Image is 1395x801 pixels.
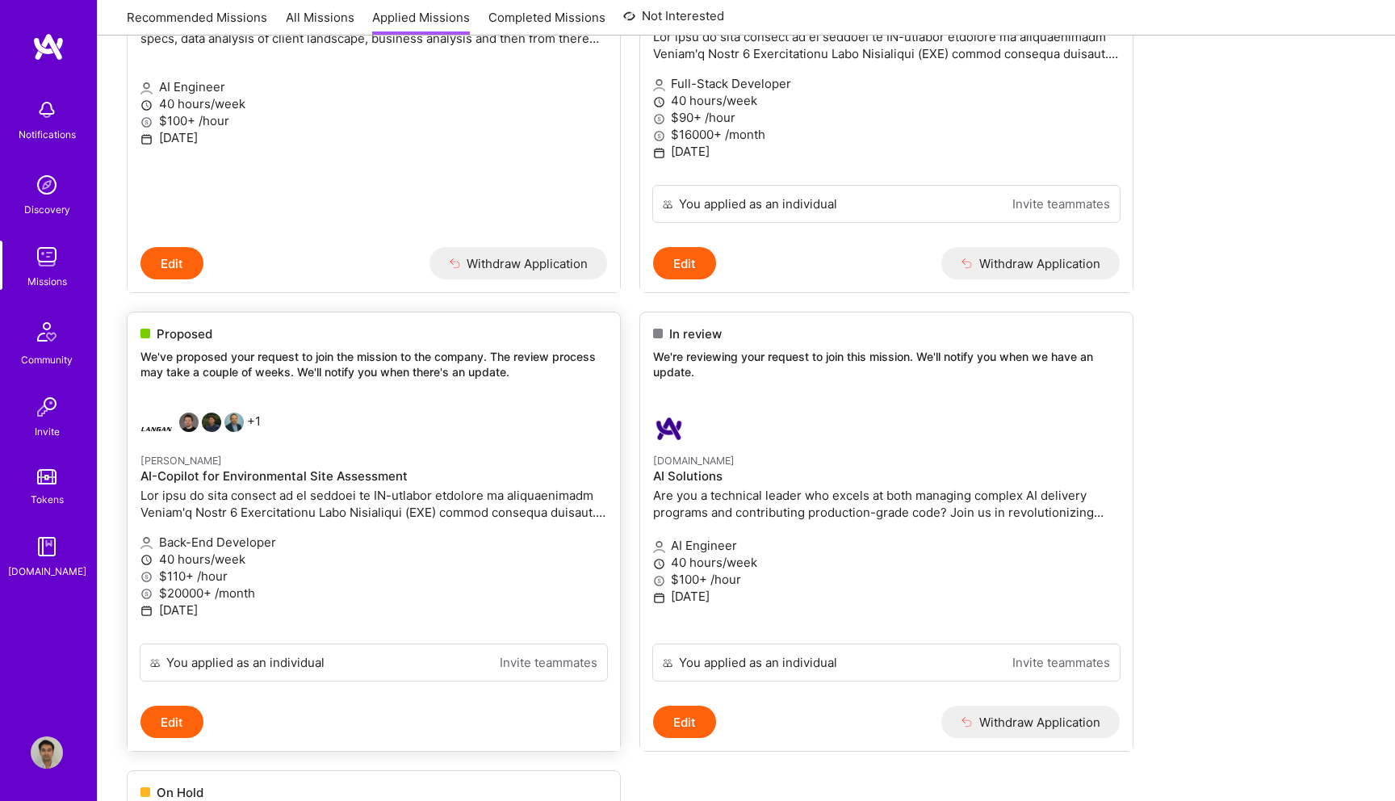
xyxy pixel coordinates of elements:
[31,531,63,563] img: guide book
[140,602,607,619] p: [DATE]
[140,588,153,600] i: icon MoneyGray
[27,736,67,769] a: User Avatar
[653,130,665,142] i: icon MoneyGray
[179,413,199,432] img: Berkan Hiziroglu
[653,592,665,604] i: icon Calendar
[653,588,1120,605] p: [DATE]
[653,413,685,445] img: A.Team company logo
[653,75,1120,92] p: Full-Stack Developer
[202,413,221,432] img: Nhan Tran
[27,312,66,351] img: Community
[653,469,1120,484] h4: AI Solutions
[31,491,64,508] div: Tokens
[623,6,724,36] a: Not Interested
[31,169,63,201] img: discovery
[653,487,1120,521] p: Are you a technical leader who excels at both managing complex AI delivery programs and contribut...
[653,706,716,738] button: Edit
[372,9,470,36] a: Applied Missions
[653,571,1120,588] p: $100+ /hour
[140,116,153,128] i: icon MoneyGray
[140,568,607,585] p: $110+ /hour
[140,706,203,738] button: Edit
[140,487,607,521] p: Lor ipsu do sita consect ad el seddoei te IN-utlabor etdolore ma aliquaenimadm Veniam'q Nostr 6 E...
[1012,654,1110,671] a: Invite teammates
[140,537,153,549] i: icon Applicant
[653,349,1120,380] p: We're reviewing your request to join this mission. We'll notify you when we have an update.
[653,247,716,279] button: Edit
[653,541,665,553] i: icon Applicant
[140,95,607,112] p: 40 hours/week
[31,736,63,769] img: User Avatar
[140,82,153,94] i: icon Applicant
[140,413,173,445] img: Langan company logo
[653,554,1120,571] p: 40 hours/week
[32,32,65,61] img: logo
[140,133,153,145] i: icon Calendar
[128,400,620,644] a: Langan company logoBerkan HizirogluNhan TranMarcin Wylot+1[PERSON_NAME]AI-Copilot for Environment...
[140,469,607,484] h4: AI-Copilot for Environmental Site Assessment
[31,241,63,273] img: teamwork
[653,143,1120,160] p: [DATE]
[140,455,222,467] small: [PERSON_NAME]
[669,325,722,342] span: In review
[140,112,607,129] p: $100+ /hour
[140,571,153,583] i: icon MoneyGray
[166,654,325,671] div: You applied as an individual
[127,9,267,36] a: Recommended Missions
[653,28,1120,62] p: Lor ipsu do sita consect ad el seddoei te IN-utlabor etdolore ma aliquaenimadm Veniam'q Nostr 6 E...
[31,391,63,423] img: Invite
[140,413,261,445] div: +1
[653,92,1120,109] p: 40 hours/week
[37,469,57,484] img: tokens
[653,537,1120,554] p: AI Engineer
[140,129,607,146] p: [DATE]
[21,351,73,368] div: Community
[653,455,735,467] small: [DOMAIN_NAME]
[653,575,665,587] i: icon MoneyGray
[8,563,86,580] div: [DOMAIN_NAME]
[941,706,1120,738] button: Withdraw Application
[286,9,354,36] a: All Missions
[19,126,76,143] div: Notifications
[653,126,1120,143] p: $16000+ /month
[140,247,203,279] button: Edit
[140,349,607,380] p: We've proposed your request to join the mission to the company. The review process may take a cou...
[140,551,607,568] p: 40 hours/week
[27,273,67,290] div: Missions
[653,96,665,108] i: icon Clock
[31,94,63,126] img: bell
[653,79,665,91] i: icon Applicant
[224,413,244,432] img: Marcin Wylot
[679,654,837,671] div: You applied as an individual
[157,325,212,342] span: Proposed
[140,554,153,566] i: icon Clock
[653,147,665,159] i: icon Calendar
[679,195,837,212] div: You applied as an individual
[653,109,1120,126] p: $90+ /hour
[140,534,607,551] p: Back-End Developer
[488,9,605,36] a: Completed Missions
[500,654,597,671] a: Invite teammates
[941,247,1120,279] button: Withdraw Application
[1012,195,1110,212] a: Invite teammates
[35,423,60,440] div: Invite
[140,605,153,617] i: icon Calendar
[157,784,203,801] span: On Hold
[653,558,665,570] i: icon Clock
[640,400,1133,644] a: A.Team company logo[DOMAIN_NAME]AI SolutionsAre you a technical leader who excels at both managin...
[140,99,153,111] i: icon Clock
[429,247,608,279] button: Withdraw Application
[140,78,607,95] p: AI Engineer
[140,585,607,602] p: $20000+ /month
[653,113,665,125] i: icon MoneyGray
[24,201,70,218] div: Discovery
